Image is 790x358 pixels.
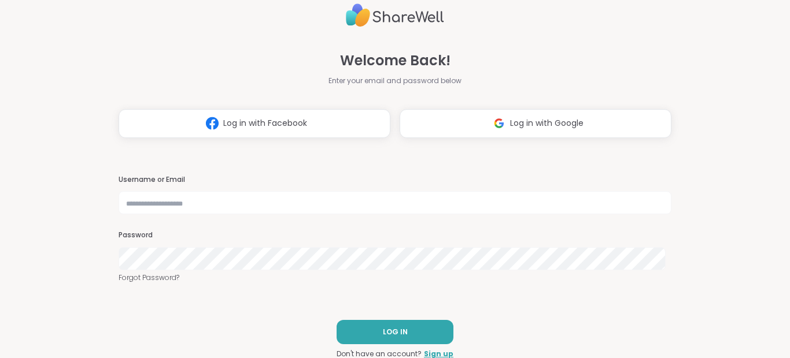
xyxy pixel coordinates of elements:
[340,50,451,71] span: Welcome Back!
[328,76,462,86] span: Enter your email and password below
[337,320,453,344] button: LOG IN
[119,230,671,240] h3: Password
[119,109,390,138] button: Log in with Facebook
[223,117,307,129] span: Log in with Facebook
[119,175,671,185] h3: Username or Email
[400,109,671,138] button: Log in with Google
[488,113,510,134] img: ShareWell Logomark
[201,113,223,134] img: ShareWell Logomark
[510,117,584,129] span: Log in with Google
[383,327,408,337] span: LOG IN
[119,273,671,283] a: Forgot Password?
